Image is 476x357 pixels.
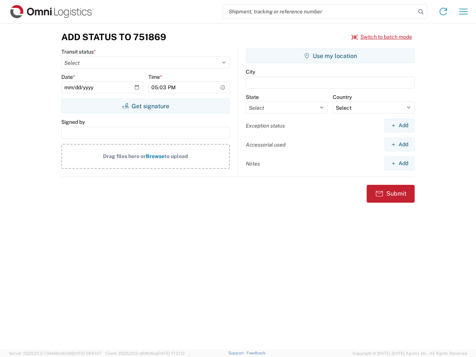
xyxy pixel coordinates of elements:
[61,99,230,113] button: Get signature
[367,185,415,203] button: Submit
[246,68,255,75] label: City
[246,141,286,148] label: Accessorial used
[164,153,188,159] span: to upload
[157,351,185,356] span: [DATE] 17:21:12
[223,4,416,19] input: Shipment, tracking or reference number
[61,119,85,125] label: Signed by
[246,122,285,129] label: Exception status
[385,157,415,170] button: Add
[148,74,162,80] label: Time
[246,160,260,167] label: Notes
[103,153,146,159] span: Drag files here or
[385,138,415,151] button: Add
[353,350,467,357] span: Copyright © [DATE]-[DATE] Agistix Inc., All Rights Reserved
[228,351,247,355] a: Support
[385,119,415,132] button: Add
[61,32,166,42] h3: Add Status to 751869
[146,153,164,159] span: Browse
[333,94,352,100] label: Country
[246,48,415,63] button: Use my location
[72,351,102,356] span: [DATE] 09:51:07
[105,351,185,356] span: Client: 2025.20.0-e640dba
[61,48,96,55] label: Transit status
[247,351,266,355] a: Feedback
[351,31,412,43] button: Switch to batch mode
[246,94,259,100] label: State
[61,74,75,80] label: Date
[9,351,102,356] span: Server: 2025.20.0-734e5bc92d9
